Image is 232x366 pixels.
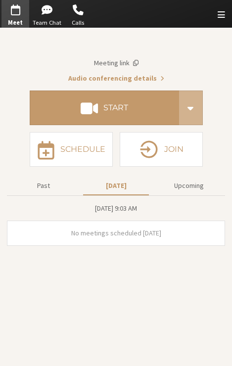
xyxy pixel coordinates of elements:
button: [DATE] [83,177,149,194]
h4: Start [103,104,128,112]
button: Start [30,91,179,125]
div: Start conference options [179,91,203,125]
button: Schedule [30,132,113,167]
button: Copy my meeting room linkCopy my meeting room link [94,58,139,68]
span: Calls [64,18,92,28]
button: Join [120,132,203,167]
span: Meet [1,18,29,28]
button: Past [10,177,76,194]
h4: Join [164,145,184,153]
span: Team Chat [33,18,61,28]
section: Account details [7,34,225,84]
button: Audio conferencing details [68,73,164,84]
h4: Schedule [60,145,105,153]
section: Today's Meetings [7,203,225,246]
span: Copy my meeting room link [94,58,130,67]
span: No meetings scheduled [DATE] [71,229,161,237]
span: [DATE] 9:03 AM [95,204,137,213]
button: Upcoming [156,177,222,194]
